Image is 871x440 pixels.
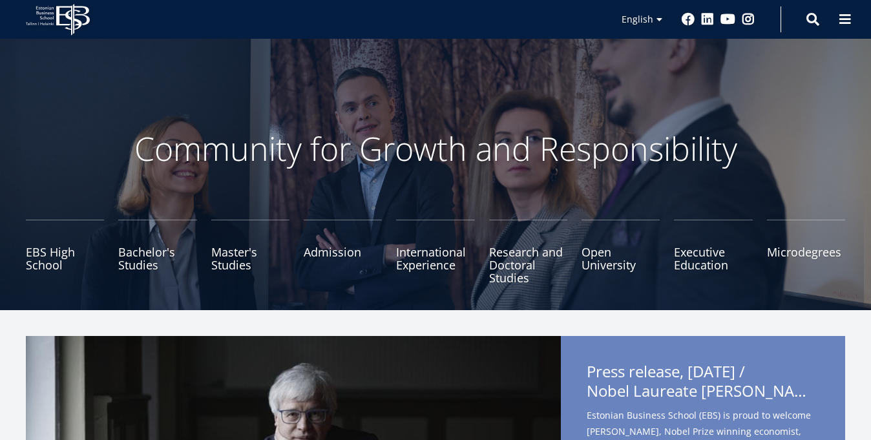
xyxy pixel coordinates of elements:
a: Linkedin [701,13,714,26]
a: International Experience [396,220,474,284]
a: Research and Doctoral Studies [489,220,567,284]
a: Master's Studies [211,220,289,284]
span: Press release, [DATE] / [587,362,819,404]
a: Facebook [682,13,695,26]
a: EBS High School [26,220,104,284]
a: Bachelor's Studies [118,220,196,284]
a: Open University [582,220,660,284]
a: Microdegrees [767,220,845,284]
a: Admission [304,220,382,284]
a: Executive Education [674,220,752,284]
span: Nobel Laureate [PERSON_NAME] to Deliver Lecture at [GEOGRAPHIC_DATA] [587,381,819,401]
p: Community for Growth and Responsibility [93,129,778,168]
a: Instagram [742,13,755,26]
a: Youtube [720,13,735,26]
